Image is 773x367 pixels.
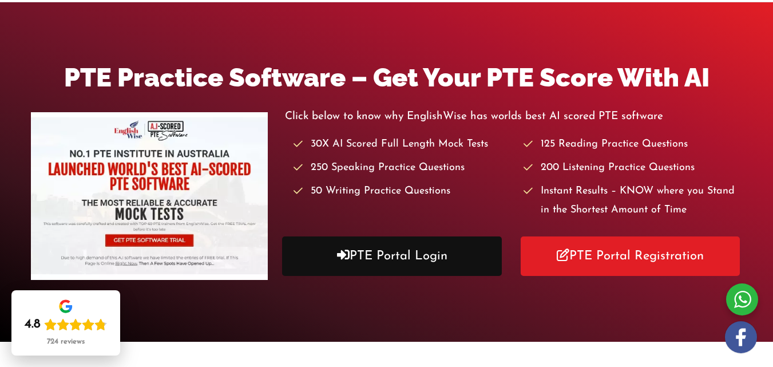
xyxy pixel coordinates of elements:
img: pte-institute-main [31,112,268,280]
div: 4.8 [25,317,41,333]
li: 200 Listening Practice Questions [524,159,742,177]
img: white-facebook.png [725,321,757,353]
div: 724 reviews [47,337,85,346]
li: 250 Speaking Practice Questions [294,159,512,177]
p: Click below to know why EnglishWise has worlds best AI scored PTE software [285,107,742,126]
h1: PTE Practice Software – Get Your PTE Score With AI [31,60,742,96]
a: PTE Portal Login [282,236,501,276]
li: 125 Reading Practice Questions [524,135,742,154]
li: 30X AI Scored Full Length Mock Tests [294,135,512,154]
li: 50 Writing Practice Questions [294,182,512,201]
a: PTE Portal Registration [521,236,740,276]
div: Rating: 4.8 out of 5 [25,317,107,333]
li: Instant Results – KNOW where you Stand in the Shortest Amount of Time [524,182,742,220]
